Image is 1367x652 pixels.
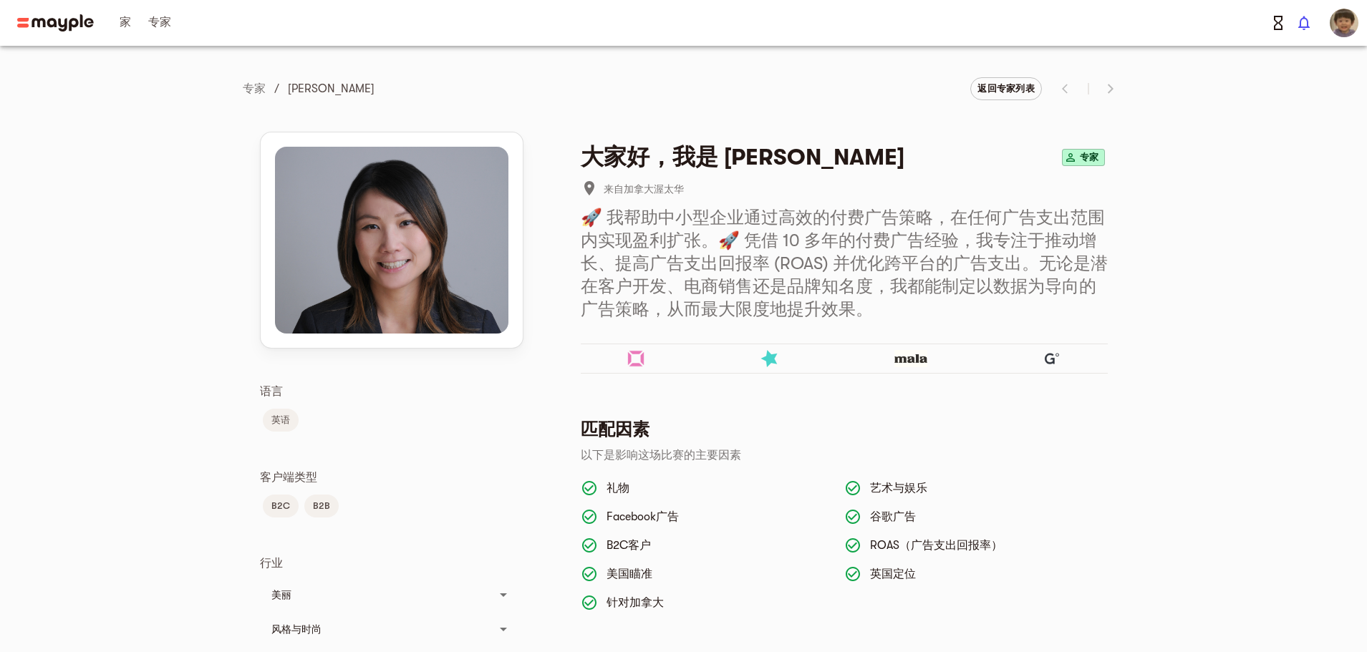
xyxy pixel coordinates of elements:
[714,350,825,367] div: 终身粉丝
[274,82,279,95] font: /
[260,578,523,612] div: 美丽
[260,385,283,398] font: 语言
[604,183,684,195] font: 来自加拿大渥太华
[260,612,523,646] div: 风格与时尚
[977,83,1035,94] font: 返回专家列表
[870,568,916,580] font: 英国定位
[607,596,664,609] font: 针对加拿大
[271,589,291,600] font: 美丽
[271,414,290,425] font: 英语
[970,77,1042,100] button: 返回专家列表
[581,419,649,439] font: 匹配因素
[848,350,974,367] div: 玛拉品牌
[607,482,629,495] font: 礼物
[260,471,317,484] font: 客户端类型
[581,350,692,367] div: LCD商店
[997,350,1108,367] div: 戈兹尼
[271,500,290,511] font: B2C
[870,510,916,523] font: 谷歌广告
[607,510,679,523] font: Facebook广告
[870,482,927,495] font: 艺术与娱乐
[288,82,375,95] font: [PERSON_NAME]
[120,16,131,29] font: 家
[313,500,330,511] font: B2B
[1080,152,1098,162] font: 专家
[148,16,171,29] font: 专家
[260,557,283,570] font: 行业
[243,82,266,95] a: 专家
[1330,9,1358,37] img: xq0JCOV1TgOF2L1G3ym1
[607,568,652,580] font: 美国瞄准
[581,208,1108,319] font: 🚀 我帮助中小型企业通过高效的付费广告策略，在任何广告支出范围内实现盈利扩张。🚀 凭借 10 多年的付费广告经验，我专注于推动增长、提高广告支出回报率 (ROAS) 并优化跨平台的广告支出。无论...
[1287,6,1321,40] button: 显示 0 条新通知
[17,14,94,31] img: 主徽标
[607,539,651,552] font: B2C客户
[271,623,322,635] font: 风格与时尚
[581,144,904,170] font: 大家好，我是 [PERSON_NAME]
[581,449,741,462] font: 以下是影响这场比赛的主要因素
[870,539,1003,552] font: ROAS（广告支出回报率）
